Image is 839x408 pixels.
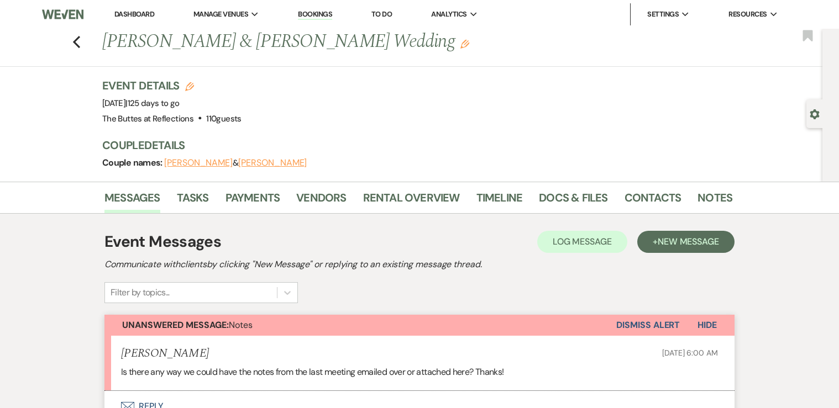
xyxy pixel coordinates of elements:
span: Manage Venues [193,9,248,20]
span: Settings [647,9,679,20]
a: Contacts [625,189,681,213]
button: [PERSON_NAME] [238,158,307,167]
span: 110 guests [206,113,241,124]
span: Couple names: [102,157,164,168]
a: Messages [104,189,160,213]
h3: Event Details [102,78,242,93]
a: Payments [226,189,280,213]
span: Log Message [553,236,612,247]
span: New Message [658,236,719,247]
button: [PERSON_NAME] [164,158,233,167]
h1: [PERSON_NAME] & [PERSON_NAME] Wedding [102,29,597,55]
h1: Event Messages [104,230,221,253]
span: 125 days to go [128,98,180,109]
button: Edit [460,39,469,49]
h5: [PERSON_NAME] [121,347,209,361]
h3: Couple Details [102,137,721,153]
button: Hide [680,315,735,336]
span: Notes [122,319,253,331]
a: Bookings [298,9,332,20]
span: | [125,98,179,109]
a: Notes [698,189,732,213]
button: Unanswered Message:Notes [104,315,616,336]
span: Hide [698,319,717,331]
button: +New Message [637,231,735,253]
button: Log Message [537,231,627,253]
a: Timeline [476,189,523,213]
a: Tasks [177,189,209,213]
span: [DATE] 6:00 AM [662,348,718,358]
span: [DATE] [102,98,180,109]
button: Open lead details [810,108,820,119]
button: Dismiss Alert [616,315,680,336]
a: Dashboard [114,9,154,19]
a: Docs & Files [539,189,607,213]
p: Is there any way we could have the notes from the last meeting emailed over or attached here? Tha... [121,365,718,379]
span: Analytics [431,9,466,20]
a: To Do [371,9,392,19]
h2: Communicate with clients by clicking "New Message" or replying to an existing message thread. [104,258,735,271]
span: Resources [728,9,767,20]
a: Rental Overview [363,189,460,213]
span: The Buttes at Reflections [102,113,193,124]
a: Vendors [296,189,346,213]
strong: Unanswered Message: [122,319,229,331]
div: Filter by topics... [111,286,170,299]
span: & [164,157,307,168]
img: Weven Logo [42,3,83,26]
